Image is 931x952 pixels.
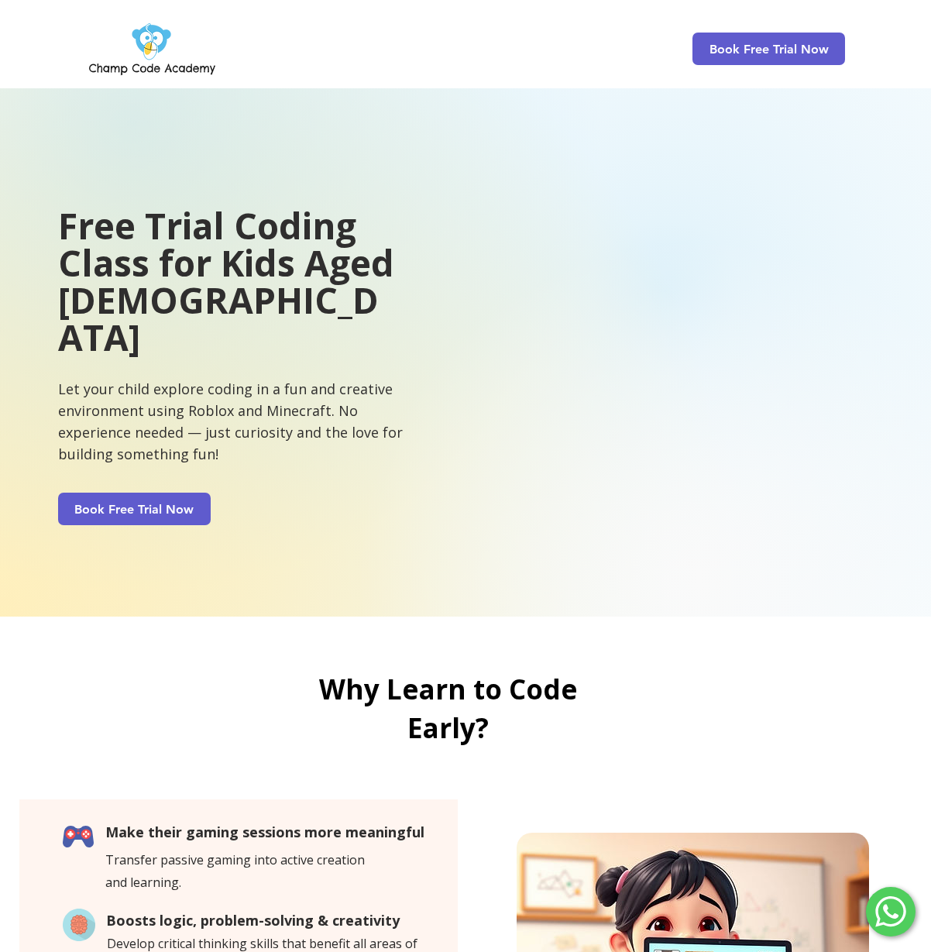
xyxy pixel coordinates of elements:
[106,911,400,930] span: Boosts logic, problem-solving & creativity
[319,671,578,746] span: Why Learn to Code Early?
[105,823,424,841] span: Make their gaming sessions more meaningful
[105,851,365,891] span: Transfer passive gaming into active creation and learning.
[58,201,394,361] span: Free Trial Coding Class for Kids Aged [DEMOGRAPHIC_DATA]
[692,33,845,65] a: Book Free Trial Now
[58,493,211,525] a: Book Free Trial Now
[86,19,218,79] img: Champ Code Academy Logo PNG.png
[74,502,194,517] span: Book Free Trial Now
[709,42,829,57] span: Book Free Trial Now
[58,380,403,463] span: Let your child explore coding in a fun and creative environment using Roblox and Minecraft. No ex...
